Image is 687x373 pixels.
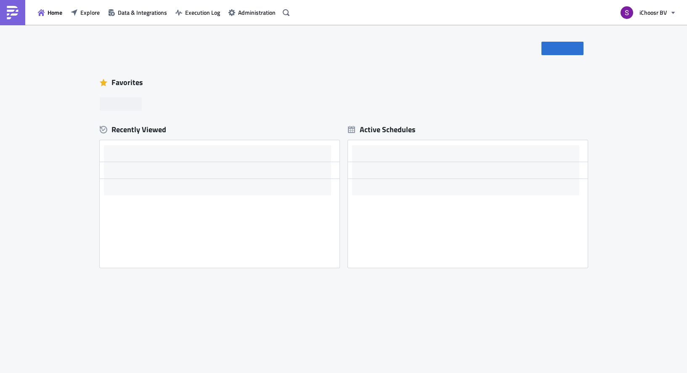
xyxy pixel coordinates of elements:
div: Favorites [100,76,588,89]
span: Home [48,8,62,17]
span: Explore [80,8,100,17]
div: Recently Viewed [100,123,340,136]
button: Administration [224,6,280,19]
button: Home [34,6,66,19]
span: Data & Integrations [118,8,167,17]
span: iChoosr BV [639,8,667,17]
span: Administration [238,8,276,17]
img: PushMetrics [6,6,19,19]
button: Explore [66,6,104,19]
button: Execution Log [171,6,224,19]
div: Active Schedules [348,125,416,134]
span: Execution Log [185,8,220,17]
button: Data & Integrations [104,6,171,19]
img: Avatar [620,5,634,20]
button: iChoosr BV [615,3,681,22]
